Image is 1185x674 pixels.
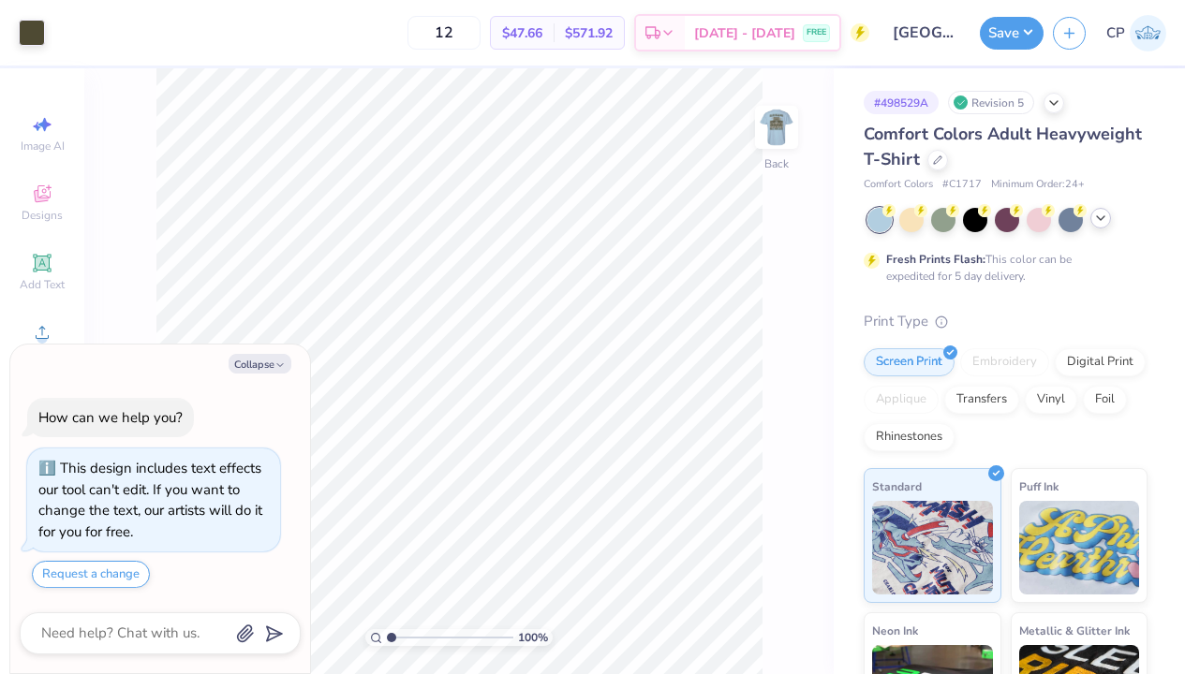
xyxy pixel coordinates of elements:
span: # C1717 [942,177,982,193]
span: Image AI [21,139,65,154]
img: Back [758,109,795,146]
span: Puff Ink [1019,476,1059,496]
span: Minimum Order: 24 + [991,177,1085,193]
button: Request a change [32,561,150,588]
div: This color can be expedited for 5 day delivery. [886,251,1117,285]
div: Transfers [944,386,1019,414]
span: 100 % [518,629,548,646]
span: CP [1106,22,1125,44]
div: Print Type [864,311,1148,332]
div: This design includes text effects our tool can't edit. If you want to change the text, our artist... [38,459,262,541]
div: Foil [1083,386,1127,414]
span: Metallic & Glitter Ink [1019,621,1130,640]
div: Screen Print [864,348,955,376]
span: Add Text [20,277,65,292]
span: [DATE] - [DATE] [694,23,795,43]
div: Revision 5 [948,91,1034,114]
span: $571.92 [565,23,613,43]
span: Designs [22,208,63,223]
div: # 498529A [864,91,939,114]
div: Vinyl [1025,386,1077,414]
span: Comfort Colors [864,177,933,193]
span: $47.66 [502,23,542,43]
span: Neon Ink [872,621,918,640]
strong: Fresh Prints Flash: [886,252,985,267]
img: Standard [872,501,993,594]
input: – – [407,16,481,50]
div: Back [764,155,789,172]
div: Digital Print [1055,348,1146,376]
img: Caleb Peck [1130,15,1166,51]
a: CP [1106,15,1166,51]
div: Rhinestones [864,423,955,451]
input: Untitled Design [879,14,970,51]
div: Embroidery [960,348,1049,376]
span: Standard [872,476,922,496]
img: Puff Ink [1019,501,1140,594]
span: FREE [807,26,826,39]
button: Save [980,17,1044,50]
div: Applique [864,386,939,414]
div: How can we help you? [38,408,183,427]
span: Comfort Colors Adult Heavyweight T-Shirt [864,123,1142,170]
button: Collapse [229,354,291,374]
